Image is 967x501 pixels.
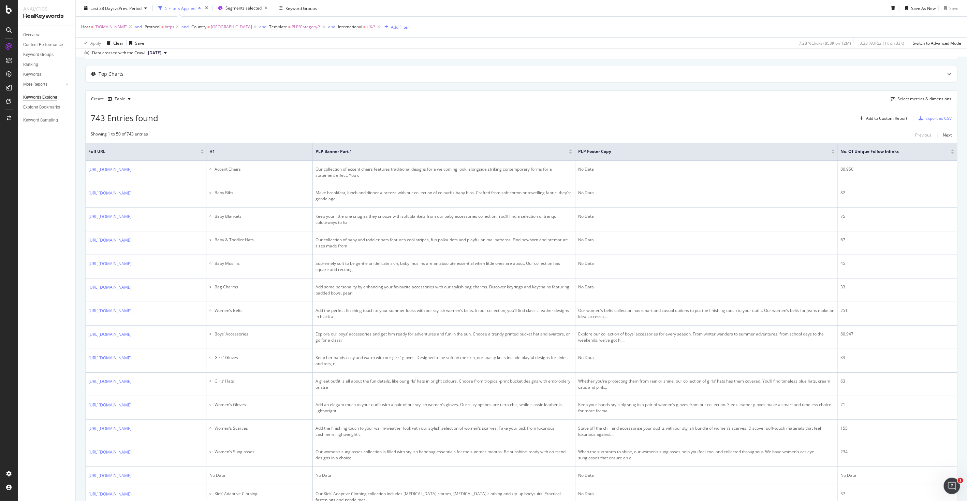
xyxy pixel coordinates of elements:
[215,491,310,497] li: Kids’ Adaptive Clothing
[578,449,835,461] div: When the sun starts to shine, our women’s sunglasses help you feel cool and collected throughout....
[578,260,835,267] div: No Data
[950,5,959,11] div: Save
[181,24,189,30] button: and
[328,24,335,30] button: and
[911,5,936,11] div: Save As New
[81,38,101,48] button: Apply
[841,166,954,172] div: 80,950
[316,237,572,249] div: Our collection of baby and toddler hats features cool stripes, fun polka-dots and playful animal ...
[88,425,132,432] a: [URL][DOMAIN_NAME]
[115,97,125,101] div: Table
[578,402,835,414] div: Keep your hands stylishly snug in a pair of women’s gloves from our collection. Sleek leather glo...
[88,378,132,385] a: [URL][DOMAIN_NAME]
[944,478,960,494] iframe: Intercom live chat
[316,472,572,478] div: No Data
[799,40,851,46] div: 7.28 % Clicks ( 853K on 12M )
[915,131,932,139] button: Previous
[88,213,132,220] a: [URL][DOMAIN_NAME]
[913,40,962,46] div: Switch to Advanced Mode
[316,190,572,202] div: Make breakfast, lunch and dinner a breeze with our collection of colourful baby bibs. Crafted fro...
[88,166,132,173] a: [URL][DOMAIN_NAME]
[88,472,132,479] a: [URL][DOMAIN_NAME]
[578,425,835,438] div: Stave off the chill and accessorise your outfits with our stylish bundle of women’s scarves. Disc...
[90,5,115,11] span: Last 28 Days
[841,148,941,155] span: No. of Unique Follow Inlinks
[292,22,321,32] span: PLP/Category/*
[578,284,835,290] div: No Data
[382,23,409,31] button: Add Filter
[135,24,142,30] button: and
[316,213,572,226] div: Keep your little one snug as they snooze with soft blankets from our baby accessories collection....
[92,50,145,56] div: Data crossed with the Crawl
[578,491,835,497] div: No Data
[23,71,41,78] div: Keywords
[866,116,908,120] div: Add to Custom Report
[148,50,161,56] span: 2025 Sep. 27th
[215,166,310,172] li: Accent Chairs
[210,148,300,155] span: H1
[888,95,952,103] button: Select metrics & dimensions
[91,24,93,30] span: =
[363,24,366,30] span: =
[215,355,310,361] li: Girls’ Gloves
[88,237,132,244] a: [URL][DOMAIN_NAME]
[316,284,572,296] div: Add some personality by enhancing your favourite accessories with our stylish bag charms. Discove...
[145,24,160,30] span: Protocol
[215,425,310,431] li: Women’s Scarves
[145,49,170,57] button: [DATE]
[215,237,310,243] li: Baby & Toddler Hats
[88,491,132,498] a: [URL][DOMAIN_NAME]
[23,71,71,78] a: Keywords
[578,148,821,155] span: PLP Footer copy
[23,41,71,48] a: Content Performance
[23,41,63,48] div: Content Performance
[23,81,47,88] div: More Reports
[161,24,164,30] span: =
[910,38,962,48] button: Switch to Advanced Mode
[94,22,128,32] span: [DOMAIN_NAME]
[23,94,71,101] a: Keywords Explorer
[81,3,150,14] button: Last 28 DaysvsPrev. Period
[91,131,148,139] div: Showing 1 to 50 of 743 entries
[578,237,835,243] div: No Data
[115,5,142,11] span: vs Prev. Period
[23,51,54,58] div: Keyword Groups
[259,24,266,30] button: and
[88,331,132,338] a: [URL][DOMAIN_NAME]
[23,12,70,20] div: RealKeywords
[391,24,409,30] div: Add Filter
[269,24,287,30] span: Template
[23,61,38,68] div: Ranking
[943,131,952,139] button: Next
[113,40,123,46] div: Clear
[88,307,132,314] a: [URL][DOMAIN_NAME]
[215,190,310,196] li: Baby Bibs
[88,190,132,197] a: [URL][DOMAIN_NAME]
[316,148,559,155] span: PLP Banner Part 1
[23,104,71,111] a: Explorer Bookmarks
[578,307,835,320] div: Our women’s belts collection has smart and casual options to put the finishing touch to your outf...
[215,260,310,267] li: Baby Muslins
[841,237,954,243] div: 67
[276,3,320,14] button: Keyword Groups
[578,213,835,219] div: No Data
[841,190,954,196] div: 82
[841,449,954,455] div: 234
[316,378,572,390] div: A great outfit is all about the fun details, like our girls’ hats in bright colours. Choose from ...
[857,113,908,124] button: Add to Custom Report
[338,24,362,30] span: International
[81,24,90,30] span: Host
[204,5,209,12] div: times
[215,307,310,314] li: Women’s Belts
[316,449,572,461] div: Our women’s sunglasses collection is filled with stylish handbag essentials for the summer months...
[285,5,317,11] div: Keyword Groups
[23,104,60,111] div: Explorer Bookmarks
[841,425,954,431] div: 155
[316,355,572,367] div: Keep her hands cosy and warm with our girls’ gloves. Designed to be soft on the skin, our toasty ...
[104,38,123,48] button: Clear
[578,355,835,361] div: No Data
[215,331,310,337] li: Boys’ Accessories
[903,3,936,14] button: Save As New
